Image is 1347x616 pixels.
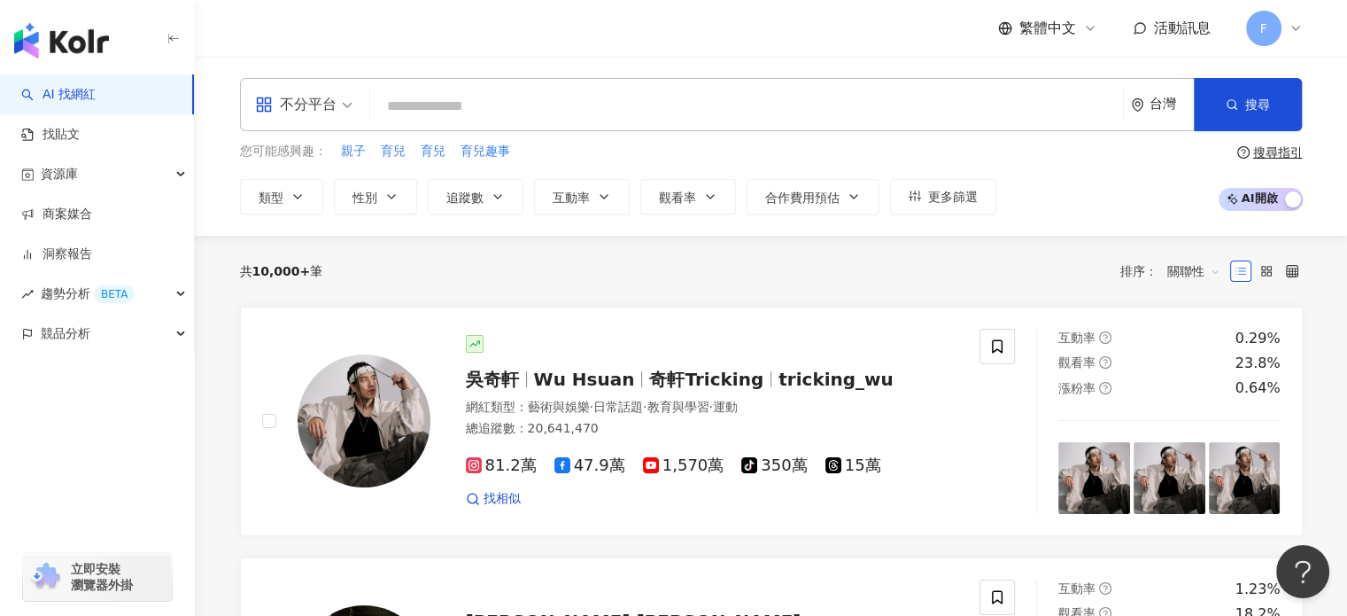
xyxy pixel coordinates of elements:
[928,190,978,204] span: 更多篩選
[460,142,511,161] button: 育兒趣事
[646,400,708,414] span: 教育與學習
[428,179,523,214] button: 追蹤數
[659,191,696,205] span: 觀看率
[643,400,646,414] span: ·
[380,142,406,161] button: 育兒
[1058,442,1130,514] img: post-image
[21,246,92,263] a: 洞察報告
[41,274,135,314] span: 趨勢分析
[240,143,327,160] span: 您可能感興趣：
[71,561,133,593] span: 立即安裝 瀏覽器外掛
[340,142,367,161] button: 親子
[21,126,80,144] a: 找貼文
[1253,145,1303,160] div: 搜尋指引
[1167,257,1220,285] span: 關聯性
[255,96,273,113] span: appstore
[534,179,630,214] button: 互動率
[14,23,109,58] img: logo
[255,90,337,119] div: 不分平台
[553,191,590,205] span: 互動率
[1276,545,1329,598] iframe: Help Scout Beacon - Open
[1194,78,1302,131] button: 搜尋
[1099,382,1111,394] span: question-circle
[890,179,996,214] button: 更多篩選
[381,143,406,160] span: 育兒
[240,264,323,278] div: 共 筆
[21,288,34,300] span: rise
[1131,98,1144,112] span: environment
[259,191,283,205] span: 類型
[352,191,377,205] span: 性別
[649,369,763,390] span: 奇軒Tricking
[1150,97,1194,112] div: 台灣
[240,179,323,214] button: 類型
[466,490,521,508] a: 找相似
[21,206,92,223] a: 商案媒合
[23,553,172,601] a: chrome extension立即安裝 瀏覽器外掛
[1235,580,1281,599] div: 1.23%
[334,179,417,214] button: 性別
[590,400,593,414] span: ·
[41,314,90,354] span: 競品分析
[21,86,96,104] a: searchAI 找網紅
[1235,354,1281,373] div: 23.8%
[41,154,78,194] span: 資源庫
[1235,378,1281,398] div: 0.64%
[765,191,840,205] span: 合作費用預估
[640,179,736,214] button: 觀看率
[708,400,712,414] span: ·
[534,369,635,390] span: Wu Hsuan
[466,456,537,475] span: 81.2萬
[461,143,510,160] span: 育兒趣事
[1099,582,1111,595] span: question-circle
[1099,331,1111,344] span: question-circle
[421,143,445,160] span: 育兒
[484,490,521,508] span: 找相似
[554,456,625,475] span: 47.9萬
[1058,581,1095,596] span: 互動率
[593,400,643,414] span: 日常話題
[1019,19,1076,38] span: 繁體中文
[1235,329,1281,348] div: 0.29%
[713,400,738,414] span: 運動
[778,369,894,390] span: tricking_wu
[446,191,484,205] span: 追蹤數
[466,369,519,390] span: 吳奇軒
[1058,381,1095,395] span: 漲粉率
[1245,97,1270,112] span: 搜尋
[1209,442,1281,514] img: post-image
[252,264,311,278] span: 10,000+
[1237,146,1250,159] span: question-circle
[1259,19,1266,38] span: F
[1058,355,1095,370] span: 觀看率
[466,420,959,438] div: 總追蹤數 ： 20,641,470
[528,400,590,414] span: 藝術與娛樂
[298,355,430,487] img: KOL Avatar
[1058,331,1095,345] span: 互動率
[466,399,959,417] div: 網紅類型 ：
[825,456,881,475] span: 15萬
[747,179,879,214] button: 合作費用預估
[741,456,807,475] span: 350萬
[1120,257,1230,285] div: 排序：
[420,142,446,161] button: 育兒
[341,143,366,160] span: 親子
[28,563,63,591] img: chrome extension
[1099,356,1111,369] span: question-circle
[643,456,724,475] span: 1,570萬
[240,307,1303,536] a: KOL Avatar吳奇軒Wu Hsuan奇軒Trickingtricking_wu網紅類型：藝術與娛樂·日常話題·教育與學習·運動總追蹤數：20,641,47081.2萬47.9萬1,570萬...
[1154,19,1211,36] span: 活動訊息
[94,285,135,303] div: BETA
[1134,442,1205,514] img: post-image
